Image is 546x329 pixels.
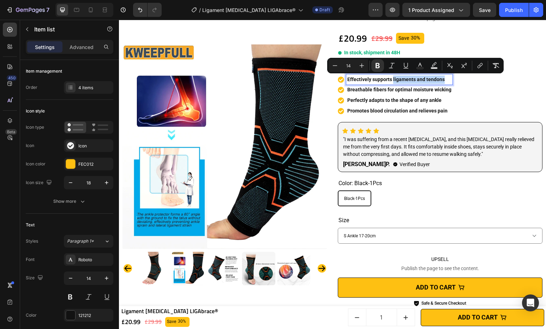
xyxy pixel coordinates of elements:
strong: Effectively supports ligaments and tendons [228,57,326,62]
button: Carousel Next Arrow [199,244,207,253]
div: Beta [5,129,17,135]
strong: P. [267,141,271,148]
button: ADD TO CART [219,258,424,278]
div: 30% [58,297,68,306]
div: Rich Text Editor. Editing area: main [227,86,334,97]
input: quantity [247,289,278,306]
div: ADD TO CART [297,262,337,273]
div: Icon [26,142,34,149]
div: Icon size [26,178,53,188]
div: Save [278,13,291,24]
div: Rich Text Editor. Editing area: main [227,75,334,86]
div: ADD TO CART [339,292,379,303]
h1: Ligament [MEDICAL_DATA] LIGAbrace® [2,287,172,296]
div: 30% [291,13,302,23]
span: 1 product assigned [408,6,454,14]
div: Rich Text Editor. Editing area: main [227,55,334,65]
button: increment [278,289,296,306]
button: Save [473,3,496,17]
span: Black-1Pcs [225,176,246,181]
strong: Perfectly adapts to the shape of any ankle [228,78,323,83]
div: £29.99 [252,13,274,24]
span: UPSELL [219,235,424,244]
button: ADD TO CART [302,289,425,306]
div: Save [47,297,58,307]
span: Draft [319,7,330,13]
div: Text [26,222,35,228]
div: FEC012 [78,161,112,167]
p: 7 [46,6,49,14]
legend: Size [219,195,231,207]
p: Safe & Secure Checkout [302,280,347,287]
span: Paragraph 1* [67,238,94,244]
legend: Color: Black-1Pcs [219,158,264,170]
button: 7 [3,3,53,17]
div: Color [26,312,37,318]
button: Paragraph 1* [64,235,113,248]
p: In stock, shipment in 48H [225,29,281,37]
button: decrement [229,289,247,306]
p: Settings [35,43,55,51]
div: 4 items [78,85,112,91]
button: 1 product assigned [402,3,470,17]
div: Styles [26,238,38,244]
strong: Promotes blood circulation and relieves pain [228,88,329,94]
div: Icon [78,143,112,149]
p: Verified Buyer [281,140,311,149]
p: "I was suffering from a recent [MEDICAL_DATA], and this [MEDICAL_DATA] really relieved me from th... [224,116,418,138]
div: Icon style [26,108,45,114]
div: Open Intercom Messenger [522,294,539,311]
div: Item management [26,68,62,74]
iframe: Design area [119,20,546,329]
div: £20.99 [219,12,249,25]
h2: Rich Text Editor. Editing area: main [219,40,424,50]
strong: Breathable fibers for optimal moisture wicking [228,67,332,73]
div: Font [26,256,35,263]
a: [PERSON_NAME] [224,141,267,148]
div: Icon color [26,161,46,167]
div: Show more [53,198,86,205]
div: £20.99 [2,296,22,309]
button: Publish [499,3,529,17]
p: Advanced [70,43,94,51]
div: £29.99 [25,296,43,308]
p: Move freely. Stay protected [220,41,423,50]
div: 450 [7,75,17,81]
span: / [199,6,201,14]
div: Rich Text Editor. Editing area: main [227,65,334,75]
div: Undo/Redo [133,3,162,17]
div: 121212 [78,312,112,319]
span: Publish the page to see the content. [219,245,424,252]
span: Ligament [MEDICAL_DATA] LIGAbrace® [202,6,295,14]
span: Save [479,7,491,13]
p: Item list [34,25,94,33]
div: Order [26,84,37,91]
div: Size [26,273,44,283]
div: Roboto [78,257,112,263]
button: Show more [26,195,113,208]
div: Editor contextual toolbar [327,58,504,73]
div: Icon type [26,124,44,130]
div: Publish [505,6,523,14]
